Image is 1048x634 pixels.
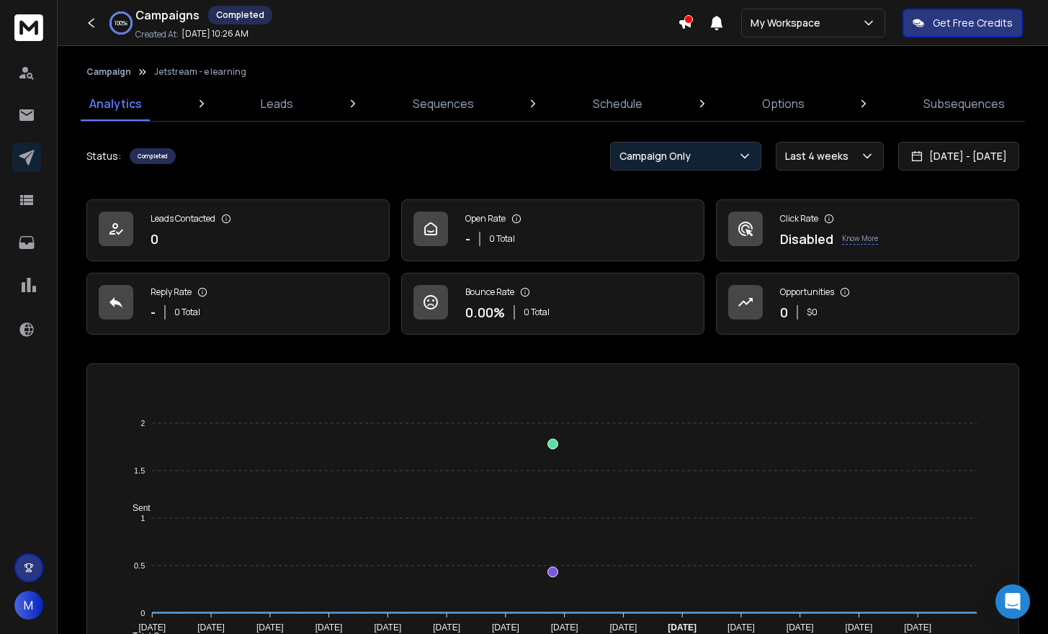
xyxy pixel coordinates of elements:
[174,307,200,318] p: 0 Total
[716,273,1019,335] a: Opportunities0$0
[610,622,637,633] tspan: [DATE]
[140,419,145,427] tspan: 2
[315,622,342,633] tspan: [DATE]
[465,302,505,322] p: 0.00 %
[374,622,401,633] tspan: [DATE]
[995,584,1030,619] div: Open Intercom Messenger
[14,591,43,620] button: M
[727,622,755,633] tspan: [DATE]
[134,466,145,475] tspan: 1.5
[135,29,179,40] p: Created At:
[413,95,474,112] p: Sequences
[780,302,788,322] p: 0
[905,622,932,633] tspan: [DATE]
[923,95,1005,112] p: Subsequences
[465,286,514,298] p: Bounce Rate
[138,622,166,633] tspan: [DATE]
[404,86,483,121] a: Sequences
[182,28,248,40] p: [DATE] 10:26 AM
[933,16,1013,30] p: Get Free Credits
[584,86,651,121] a: Schedule
[256,622,284,633] tspan: [DATE]
[524,307,550,318] p: 0 Total
[122,503,151,513] span: Sent
[551,622,578,633] tspan: [DATE]
[668,622,697,633] tspan: [DATE]
[151,229,158,249] p: 0
[842,233,878,245] p: Know More
[492,622,519,633] tspan: [DATE]
[261,95,293,112] p: Leads
[780,286,834,298] p: Opportunities
[780,229,833,249] p: Disabled
[753,86,813,121] a: Options
[593,95,642,112] p: Schedule
[151,286,192,298] p: Reply Rate
[151,302,156,322] p: -
[86,66,131,78] button: Campaign
[86,199,390,261] a: Leads Contacted0
[197,622,225,633] tspan: [DATE]
[208,6,272,24] div: Completed
[252,86,302,121] a: Leads
[915,86,1013,121] a: Subsequences
[489,233,515,245] p: 0 Total
[780,213,818,225] p: Click Rate
[81,86,151,121] a: Analytics
[86,149,121,163] p: Status:
[130,148,176,164] div: Completed
[433,622,460,633] tspan: [DATE]
[140,514,145,522] tspan: 1
[134,561,145,570] tspan: 0.5
[807,307,818,318] p: $ 0
[89,95,142,112] p: Analytics
[86,273,390,335] a: Reply Rate-0 Total
[751,16,826,30] p: My Workspace
[762,95,805,112] p: Options
[154,66,246,78] p: Jetstream - e learning
[140,609,145,617] tspan: 0
[115,19,127,27] p: 100 %
[401,273,704,335] a: Bounce Rate0.00%0 Total
[785,149,854,163] p: Last 4 weeks
[716,199,1019,261] a: Click RateDisabledKnow More
[135,6,200,24] h1: Campaigns
[151,213,215,225] p: Leads Contacted
[619,149,697,163] p: Campaign Only
[465,229,470,249] p: -
[846,622,873,633] tspan: [DATE]
[898,142,1019,171] button: [DATE] - [DATE]
[465,213,506,225] p: Open Rate
[903,9,1023,37] button: Get Free Credits
[787,622,814,633] tspan: [DATE]
[401,199,704,261] a: Open Rate-0 Total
